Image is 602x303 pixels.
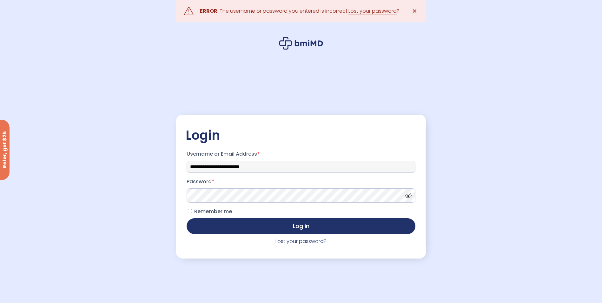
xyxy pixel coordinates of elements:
button: Log in [187,218,415,234]
h2: Login [186,127,416,143]
span: ✕ [412,7,417,16]
a: Lost your password [348,7,397,15]
a: ✕ [408,5,421,17]
a: Lost your password? [275,238,327,245]
div: : The username or password you entered is incorrect. ? [200,7,400,16]
input: Remember me [188,209,192,213]
strong: ERROR [200,7,217,15]
span: Remember me [194,208,232,215]
label: Password [187,177,415,187]
label: Username or Email Address [187,149,415,159]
